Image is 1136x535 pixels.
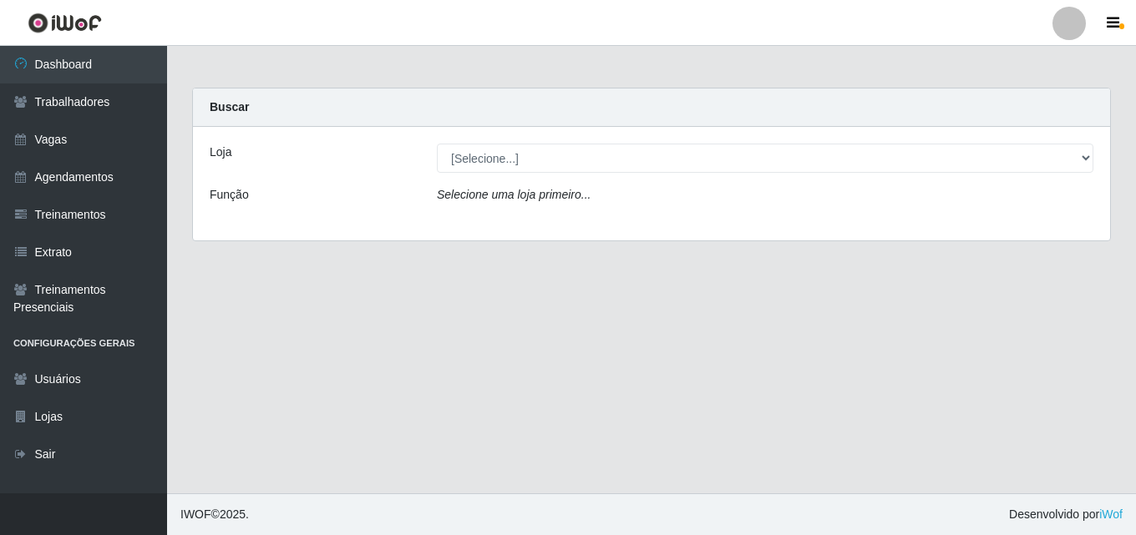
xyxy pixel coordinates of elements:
span: Desenvolvido por [1009,506,1123,523]
span: IWOF [180,507,211,521]
i: Selecione uma loja primeiro... [437,188,591,201]
label: Função [210,186,249,204]
strong: Buscar [210,100,249,114]
a: iWof [1099,507,1123,521]
img: CoreUI Logo [28,13,102,33]
span: © 2025 . [180,506,249,523]
label: Loja [210,144,231,161]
